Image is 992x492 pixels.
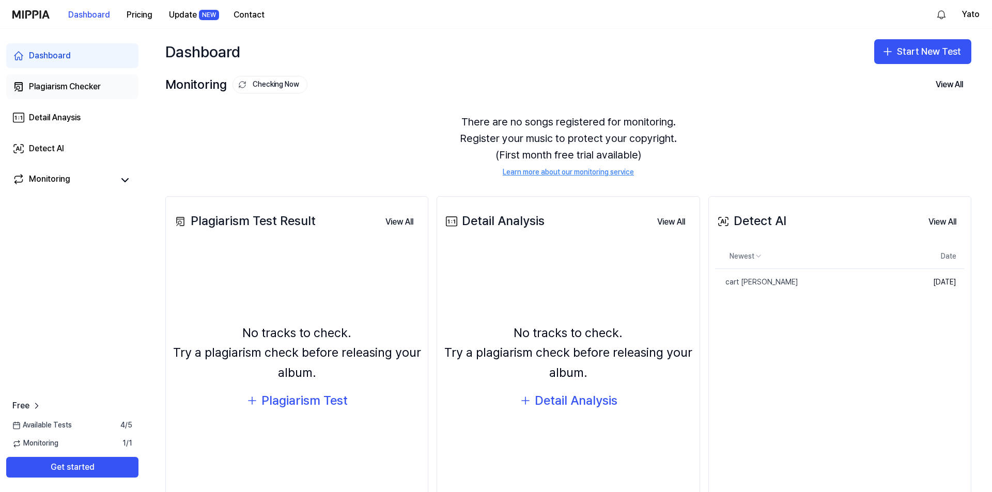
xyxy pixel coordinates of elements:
div: Detail Analysis [443,211,545,231]
div: Plagiarism Test Result [172,211,316,231]
td: [DATE] [905,269,965,296]
span: 1 / 1 [122,438,132,449]
span: Available Tests [12,420,72,431]
button: Dashboard [60,5,118,25]
button: View All [920,212,965,232]
div: Monitoring [29,173,70,187]
a: Detect AI [6,136,138,161]
a: Dashboard [6,43,138,68]
div: Plagiarism Checker [29,81,101,93]
div: There are no songs registered for monitoring. Register your music to protect your copyright. (Fir... [165,101,971,190]
button: Get started [6,457,138,478]
a: View All [377,211,422,232]
a: Learn more about our monitoring service [503,167,634,178]
div: Dashboard [29,50,71,62]
button: UpdateNEW [161,5,225,25]
button: Checking Now [233,76,307,93]
div: NEW [199,10,219,20]
span: Free [12,400,29,412]
a: Plagiarism Checker [6,74,138,99]
div: No tracks to check. Try a plagiarism check before releasing your album. [172,323,422,383]
div: cart [PERSON_NAME] [715,277,798,288]
button: View All [649,212,693,232]
button: Contact [225,5,273,25]
div: Detail Analysis [535,391,617,410]
button: Detail Analysis [519,391,617,410]
span: Monitoring [12,438,58,449]
div: Monitoring [165,75,307,94]
a: Detail Anaysis [6,105,138,130]
a: Monitoring [12,173,114,187]
div: Dashboard [165,39,240,64]
button: Yato [962,8,980,21]
button: Start New Test [874,39,971,64]
a: View All [649,211,693,232]
a: UpdateNEW [161,1,225,29]
img: 알림 [935,8,948,21]
div: No tracks to check. Try a plagiarism check before releasing your album. [443,323,693,383]
button: View All [927,74,971,95]
button: Pricing [118,5,161,25]
a: View All [920,211,965,232]
img: logo [12,10,50,19]
div: Detail Anaysis [29,112,81,124]
div: Detect AI [29,142,64,155]
span: 4 / 5 [120,420,132,431]
button: View All [377,212,422,232]
div: Plagiarism Test [261,391,348,410]
a: cart [PERSON_NAME] [715,269,905,296]
div: Detect AI [715,211,786,231]
button: Plagiarism Test [246,391,348,410]
th: Date [905,244,965,269]
a: Free [12,400,42,412]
